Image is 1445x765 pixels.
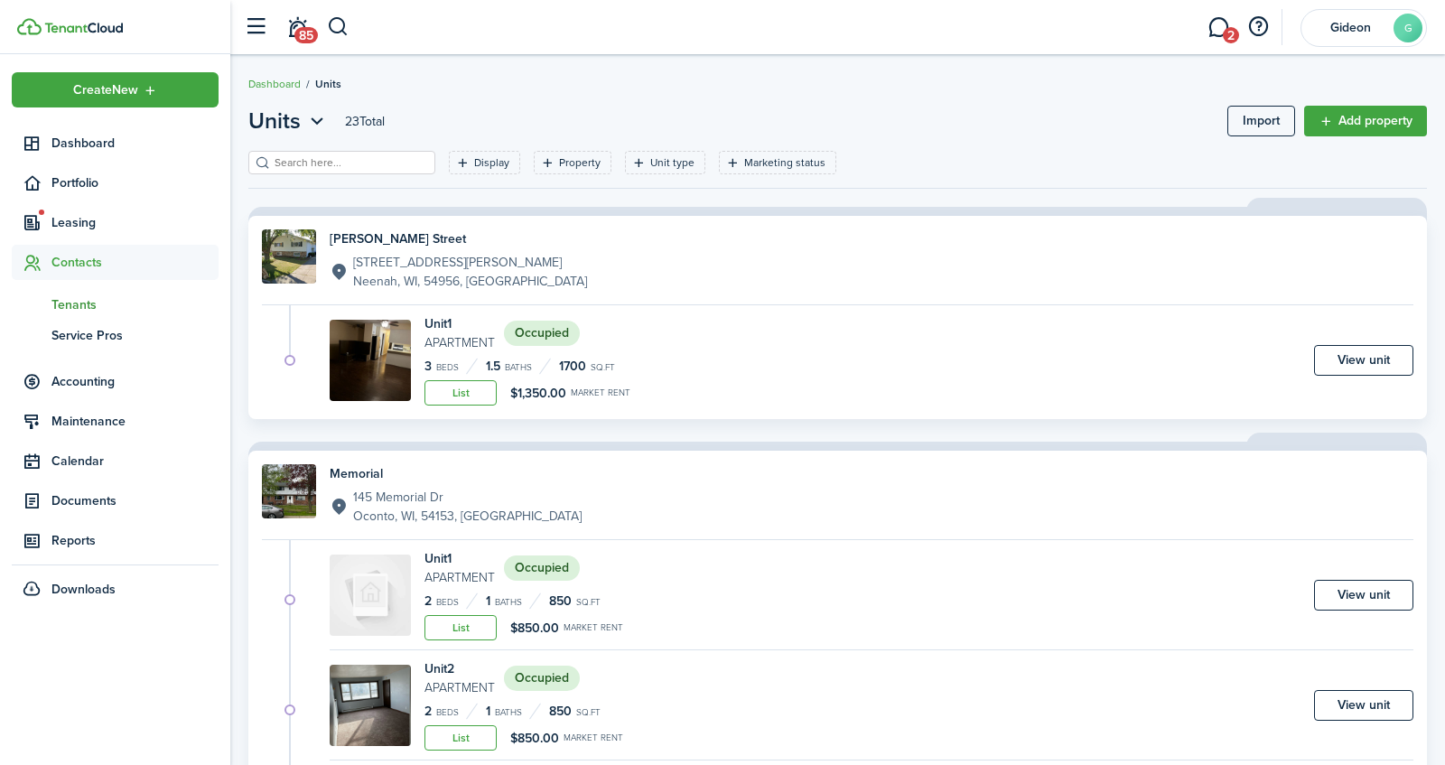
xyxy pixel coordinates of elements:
[486,702,490,721] span: 1
[504,555,580,581] status: Occupied
[51,295,219,314] span: Tenants
[719,151,836,174] filter-tag: Open filter
[549,592,572,611] span: 850
[1304,106,1427,136] a: Add property
[51,491,219,510] span: Documents
[505,363,532,372] small: Baths
[12,320,219,350] a: Service Pros
[424,659,495,678] h4: Unit 2
[424,549,495,568] h4: Unit 1
[436,708,459,717] small: Beds
[327,12,350,42] button: Search
[495,708,522,717] small: Baths
[51,134,219,153] span: Dashboard
[534,151,611,174] filter-tag: Open filter
[294,27,318,43] span: 85
[248,105,301,137] span: Units
[625,151,705,174] filter-tag: Open filter
[1314,580,1413,611] a: View unit
[280,5,314,51] a: Notifications
[1223,27,1239,43] span: 2
[12,523,219,558] a: Reports
[262,229,1413,291] a: Property avatar[PERSON_NAME] Street[STREET_ADDRESS][PERSON_NAME]Neenah, WI, 54956, [GEOGRAPHIC_DATA]
[262,464,316,518] img: Property avatar
[436,363,459,372] small: Beds
[330,320,411,401] img: Unit avatar
[549,702,572,721] span: 850
[17,18,42,35] img: TenantCloud
[576,708,601,717] small: sq.ft
[262,229,316,284] img: Property avatar
[12,126,219,161] a: Dashboard
[564,623,623,632] small: Market rent
[504,321,580,346] status: Occupied
[424,568,495,587] small: Apartment
[436,598,459,607] small: Beds
[51,412,219,431] span: Maintenance
[238,10,273,44] button: Open sidebar
[12,289,219,320] a: Tenants
[424,592,432,611] span: 2
[650,154,695,171] filter-tag-label: Unit type
[248,76,301,92] a: Dashboard
[510,729,559,748] span: $850.00
[486,592,490,611] span: 1
[51,531,219,550] span: Reports
[330,665,411,746] img: Unit avatar
[353,507,582,526] p: Oconto, WI, 54153, [GEOGRAPHIC_DATA]
[1314,690,1413,721] a: View unit
[571,388,630,397] small: Market rent
[353,488,582,507] p: 145 Memorial Dr
[353,272,587,291] p: Neenah, WI, 54956, [GEOGRAPHIC_DATA]
[1394,14,1422,42] avatar-text: G
[449,151,520,174] filter-tag: Open filter
[559,154,601,171] filter-tag-label: Property
[1201,5,1235,51] a: Messaging
[591,363,615,372] small: sq.ft
[510,619,559,638] span: $850.00
[424,678,495,697] small: Apartment
[345,112,385,131] header-page-total: 23 Total
[424,357,432,376] span: 3
[486,357,500,376] span: 1.5
[51,580,116,599] span: Downloads
[1243,12,1273,42] button: Open resource center
[270,154,429,172] input: Search here...
[424,725,497,751] a: List
[564,733,623,742] small: Market rent
[474,154,509,171] filter-tag-label: Display
[744,154,825,171] filter-tag-label: Marketing status
[424,702,432,721] span: 2
[51,173,219,192] span: Portfolio
[1227,106,1295,136] a: Import
[495,598,522,607] small: Baths
[248,105,329,137] button: Open menu
[248,105,329,137] button: Units
[559,357,586,376] span: 1700
[262,464,1413,526] a: Property avatarMemorial145 Memorial DrOconto, WI, 54153, [GEOGRAPHIC_DATA]
[1314,345,1413,376] a: View unit
[330,464,582,483] h4: Memorial
[576,598,601,607] small: sq.ft
[12,72,219,107] button: Open menu
[353,253,587,272] p: [STREET_ADDRESS][PERSON_NAME]
[1314,22,1386,34] span: Gideon
[51,326,219,345] span: Service Pros
[44,23,123,33] img: TenantCloud
[504,666,580,691] status: Occupied
[424,333,495,352] small: Apartment
[51,372,219,391] span: Accounting
[424,615,497,640] a: List
[73,84,138,97] span: Create New
[330,555,411,636] img: Unit avatar
[330,229,587,248] h4: [PERSON_NAME] Street
[51,213,219,232] span: Leasing
[51,452,219,471] span: Calendar
[315,76,341,92] span: Units
[424,314,495,333] h4: Unit 1
[424,380,497,406] a: List
[510,384,566,403] span: $1,350.00
[51,253,219,272] span: Contacts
